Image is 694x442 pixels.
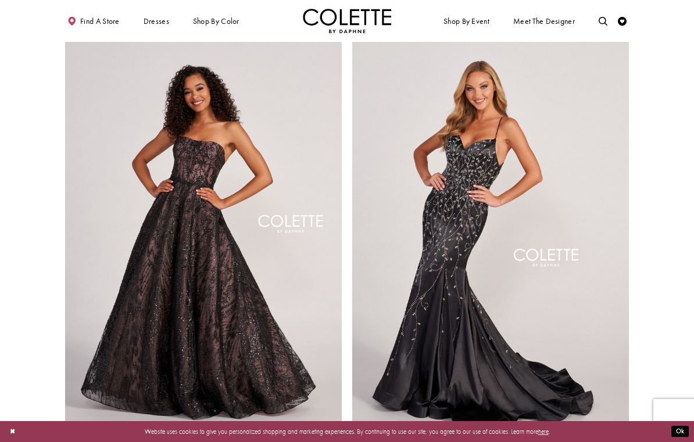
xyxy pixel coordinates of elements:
span: Dresses [144,17,169,26]
span: Shop By Event [443,17,489,26]
a: here [538,427,549,436]
a: Find a store [65,9,121,33]
img: Colette by Daphne [303,9,391,33]
a: Check Wishlist [616,9,629,33]
span: Shop By Event [441,9,491,33]
button: Submit Dialog [671,426,689,437]
span: Dresses [141,9,171,33]
span: Shop by color [193,17,239,26]
a: Meet the designer [511,9,577,33]
span: Shop by color [191,9,241,33]
span: Find a store [80,17,120,26]
a: Visit Colette by Daphne Style No. CL2042 Page [65,34,342,436]
a: Visit Colette by Daphne Style No. CL2043 Page [352,34,629,436]
a: Visit Home Page [303,9,391,33]
p: Website uses cookies to give you personalized shopping and marketing experiences. By continuing t... [63,426,631,437]
button: Close Dialog [5,424,20,440]
a: Toggle search [596,9,610,33]
span: Meet the designer [513,17,575,26]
